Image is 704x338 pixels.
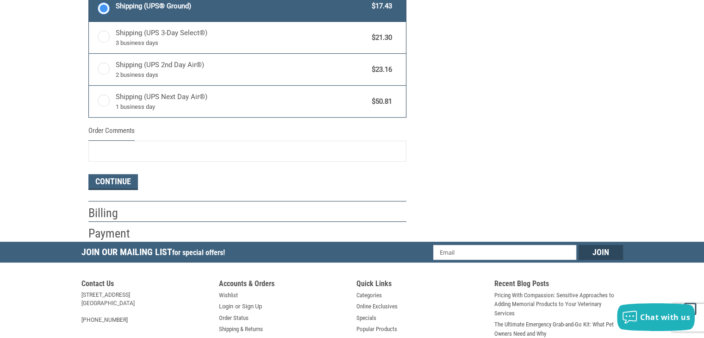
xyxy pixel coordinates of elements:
span: for special offers! [172,248,225,257]
h2: Billing [88,206,143,221]
span: 2 business days [116,70,368,80]
a: Categories [356,291,382,300]
span: $17.43 [368,1,392,12]
a: The Ultimate Emergency Grab-and-Go Kit: What Pet Owners Need and Why [494,320,623,338]
a: Login [219,302,233,311]
span: $23.16 [368,64,392,75]
a: Pricing With Compassion: Sensitive Approaches to Adding Memorial Products to Your Veterinary Serv... [494,291,623,318]
h5: Quick Links [356,279,485,291]
button: Continue [88,174,138,190]
button: Chat with us [617,303,695,331]
span: Shipping (UPS Next Day Air®) [116,92,368,111]
a: Wishlist [219,291,238,300]
span: Shipping (UPS® Ground) [116,1,368,12]
span: $21.30 [368,32,392,43]
a: Shipping & Returns [219,325,263,334]
h5: Join Our Mailing List [81,242,230,265]
span: Chat with us [640,312,690,322]
span: or [230,302,246,311]
a: Popular Products [356,325,397,334]
span: 1 business day [116,102,368,112]
a: Sign Up [242,302,262,311]
span: $50.81 [368,96,392,107]
a: Order Status [219,313,249,323]
a: Specials [356,313,376,323]
input: Join [579,245,623,260]
h2: Payment [88,226,143,241]
a: Online Exclusives [356,302,398,311]
input: Email [433,245,576,260]
legend: Order Comments [88,125,135,141]
h5: Recent Blog Posts [494,279,623,291]
h5: Accounts & Orders [219,279,348,291]
span: Shipping (UPS 2nd Day Air®) [116,60,368,79]
address: [STREET_ADDRESS] [GEOGRAPHIC_DATA] [PHONE_NUMBER] [81,291,210,324]
span: Shipping (UPS 3-Day Select®) [116,28,368,47]
span: 3 business days [116,38,368,48]
h5: Contact Us [81,279,210,291]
